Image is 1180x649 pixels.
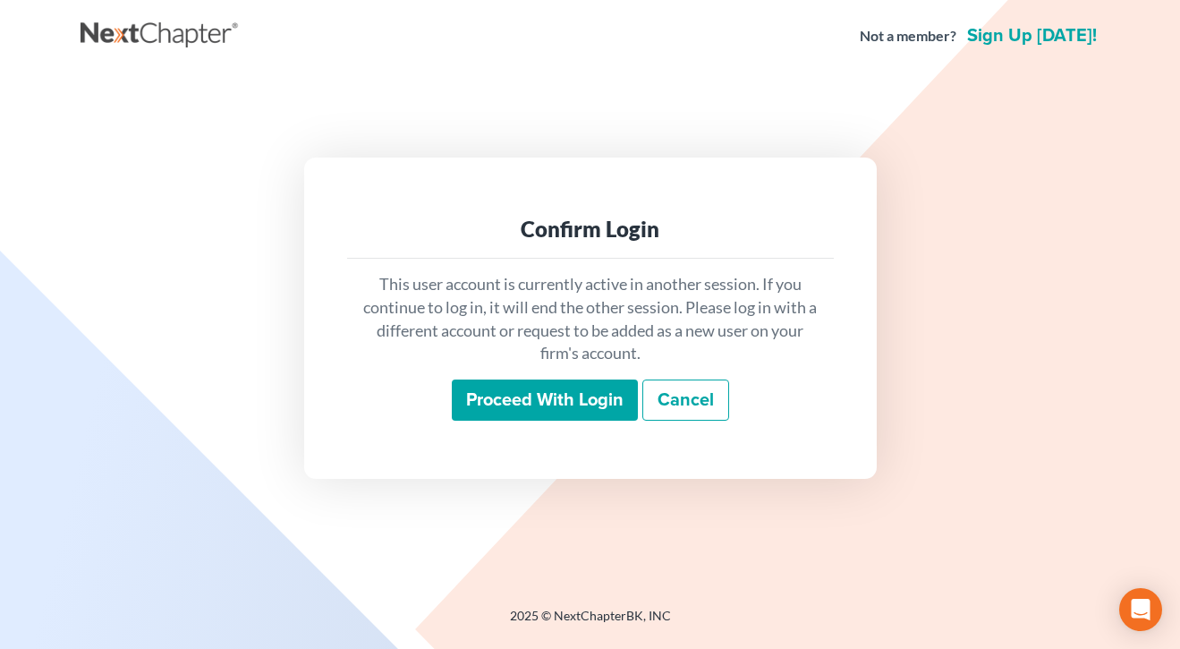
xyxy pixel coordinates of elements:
a: Sign up [DATE]! [964,27,1100,45]
div: Confirm Login [361,215,819,243]
div: 2025 © NextChapterBK, INC [81,607,1100,639]
input: Proceed with login [452,380,638,421]
a: Cancel [642,380,729,421]
strong: Not a member? [860,26,956,47]
div: Open Intercom Messenger [1119,588,1162,631]
p: This user account is currently active in another session. If you continue to log in, it will end ... [361,273,819,365]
